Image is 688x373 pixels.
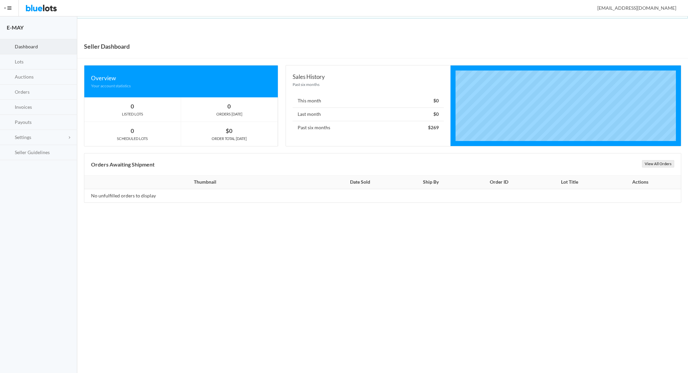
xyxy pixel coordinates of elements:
b: Orders Awaiting Shipment [91,161,155,168]
li: Past six months [293,121,444,134]
strong: $269 [428,125,439,130]
div: Sales History [293,72,444,81]
strong: 0 [131,103,134,110]
th: Date Sold [321,176,399,189]
h1: Seller Dashboard [84,41,130,51]
strong: $0 [433,98,439,103]
span: Auctions [15,74,34,80]
span: [EMAIL_ADDRESS][DOMAIN_NAME] [590,5,676,11]
li: This month [293,94,444,108]
div: Past six months [293,81,444,88]
span: Orders [15,89,30,95]
div: ORDER TOTAL [DATE] [181,136,277,142]
div: SCHEDULED LOTS [84,136,181,142]
li: Last month [293,107,444,121]
span: Lots [15,59,24,64]
span: Payouts [15,119,32,125]
strong: E-MAY [7,24,24,31]
strong: $0 [226,127,232,134]
span: Invoices [15,104,32,110]
td: No unfulfilled orders to display [84,189,321,202]
strong: 0 [227,103,231,110]
strong: 0 [131,127,134,134]
span: Dashboard [15,44,38,49]
div: Your account statistics [91,83,271,89]
a: View All Orders [642,160,674,168]
span: Seller Guidelines [15,149,50,155]
th: Actions [604,176,681,189]
div: Overview [91,74,271,83]
strong: $0 [433,111,439,117]
th: Ship By [399,176,463,189]
th: Thumbnail [84,176,321,189]
th: Order ID [463,176,535,189]
div: LISTED LOTS [84,111,181,117]
div: ORDERS [DATE] [181,111,277,117]
th: Lot Title [535,176,604,189]
span: Settings [15,134,31,140]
